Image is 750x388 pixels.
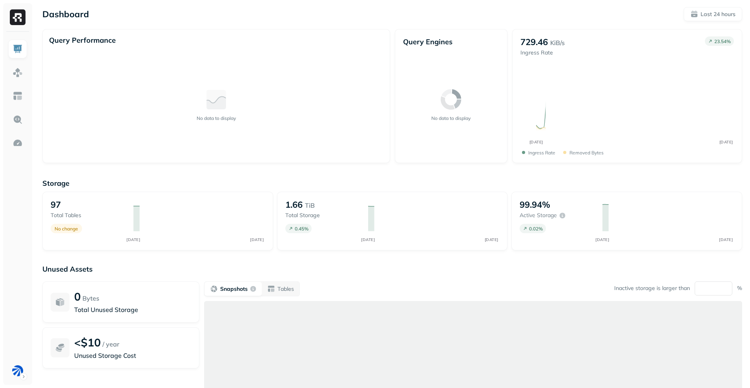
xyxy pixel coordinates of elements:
tspan: [DATE] [596,237,609,242]
p: <$10 [74,335,101,349]
tspan: [DATE] [719,140,733,145]
p: No data to display [431,115,471,121]
img: Query Explorer [13,114,23,125]
p: Dashboard [42,9,89,20]
p: 97 [51,199,61,210]
p: Last 24 hours [701,11,735,18]
p: No data to display [197,115,236,121]
p: Removed bytes [569,150,604,156]
tspan: [DATE] [126,237,140,242]
p: Inactive storage is larger than [614,285,690,292]
tspan: [DATE] [250,237,264,242]
p: Total Unused Storage [74,305,191,314]
p: Query Engines [403,37,499,46]
p: Ingress Rate [520,49,565,56]
p: 99.94% [520,199,550,210]
p: / year [102,339,119,349]
tspan: [DATE] [361,237,375,242]
img: Assets [13,67,23,78]
p: Total tables [51,212,126,219]
tspan: [DATE] [485,237,498,242]
p: 1.66 [285,199,303,210]
p: Tables [277,285,294,293]
p: KiB/s [550,38,565,47]
p: No change [55,226,78,232]
p: Bytes [82,294,99,303]
img: Dashboard [13,44,23,54]
p: % [737,285,742,292]
img: Optimization [13,138,23,148]
img: Asset Explorer [13,91,23,101]
p: 0.45 % [295,226,308,232]
p: TiB [305,201,315,210]
p: 729.46 [520,36,548,47]
p: Snapshots [220,285,248,293]
p: Query Performance [49,36,116,45]
p: 0.02 % [529,226,543,232]
button: Last 24 hours [684,7,742,21]
img: BAM [12,365,23,376]
img: Ryft [10,9,26,25]
p: Unused Assets [42,265,742,274]
p: 23.54 % [714,38,731,44]
p: Total storage [285,212,360,219]
p: Active storage [520,212,557,219]
tspan: [DATE] [529,140,543,145]
tspan: [DATE] [719,237,733,242]
p: Unused Storage Cost [74,351,191,360]
p: Ingress Rate [528,150,555,156]
p: 0 [74,290,81,303]
p: Storage [42,179,742,188]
